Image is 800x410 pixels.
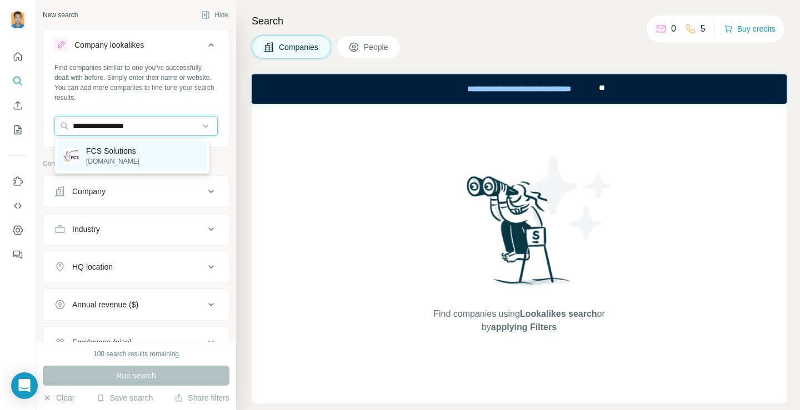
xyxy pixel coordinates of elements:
[9,47,27,67] button: Quick start
[74,39,144,50] div: Company lookalikes
[9,171,27,191] button: Use Surfe on LinkedIn
[72,299,138,310] div: Annual revenue ($)
[72,261,113,272] div: HQ location
[9,95,27,115] button: Enrich CSV
[364,42,389,53] span: People
[671,22,676,36] p: 0
[9,245,27,265] button: Feedback
[43,392,74,403] button: Clear
[174,392,229,403] button: Share filters
[43,216,229,242] button: Industry
[96,392,153,403] button: Save search
[54,63,218,103] div: Find companies similar to one you've successfully dealt with before. Simply enter their name or w...
[93,349,179,359] div: 100 search results remaining
[43,329,229,356] button: Employees (size)
[64,148,79,164] img: FCS Solutions
[43,159,229,169] p: Company information
[252,74,787,104] iframe: Banner
[252,13,787,29] h4: Search
[9,220,27,240] button: Dashboard
[519,148,619,248] img: Surfe Illustration - Stars
[9,71,27,91] button: Search
[86,156,139,166] p: [DOMAIN_NAME]
[491,322,557,332] span: applying Filters
[86,145,139,156] p: FCS Solutions
[9,120,27,140] button: My lists
[43,32,229,63] button: Company lookalikes
[43,254,229,280] button: HQ location
[520,309,597,318] span: Lookalikes search
[43,291,229,318] button: Annual revenue ($)
[724,21,776,37] button: Buy credits
[72,224,100,235] div: Industry
[462,173,577,297] img: Surfe Illustration - Woman searching with binoculars
[430,307,608,334] span: Find companies using or by
[9,196,27,216] button: Use Surfe API
[701,22,706,36] p: 5
[43,10,78,20] div: New search
[193,7,236,23] button: Hide
[9,11,27,29] img: Avatar
[11,372,38,399] div: Open Intercom Messenger
[279,42,319,53] span: Companies
[72,337,132,348] div: Employees (size)
[72,186,106,197] div: Company
[43,178,229,205] button: Company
